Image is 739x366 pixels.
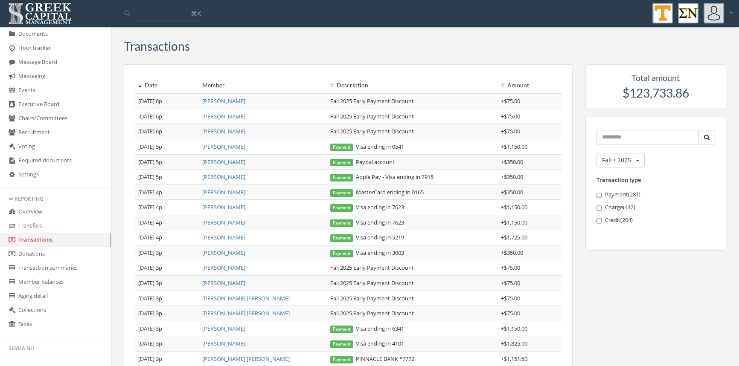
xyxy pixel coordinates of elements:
span: + $75.00 [501,264,520,271]
a: [PERSON_NAME] [202,203,245,211]
td: Fall 2025 Early Payment Discount [327,93,498,109]
div: Member [202,81,323,89]
a: [PERSON_NAME] [PERSON_NAME] [202,294,290,302]
div: Amount [501,81,558,89]
span: Payment [330,159,353,167]
span: + $75.00 [501,309,520,317]
a: [PERSON_NAME] [202,340,245,347]
h5: Total amount [594,73,718,82]
span: Visa ending in 7623 [330,219,404,226]
span: Payment [330,174,353,182]
td: Fall 2025 Early Payment Discount [327,109,498,124]
a: [PERSON_NAME] [202,188,245,196]
span: Visa ending in 6341 [330,325,404,332]
span: + $1,825.00 [501,340,527,347]
a: [PERSON_NAME] [202,219,245,226]
td: [DATE] 3p [135,291,199,306]
span: + $350.00 [501,188,523,196]
span: + $75.00 [501,97,520,105]
a: [PERSON_NAME] [202,233,245,241]
span: Payment [330,250,353,257]
label: Transaction type [596,176,641,184]
td: [DATE] 6p [135,109,199,124]
span: Visa ending in 0541 [330,143,404,150]
input: Charge(412) [596,205,602,211]
span: Visa ending in 7623 [330,203,404,211]
a: [PERSON_NAME] [202,264,245,271]
a: [PERSON_NAME] [202,173,245,181]
span: Apple Pay - Visa ending in 7915 [330,173,434,181]
a: [PERSON_NAME] [202,249,245,256]
input: Payment(281) [596,193,602,198]
span: $123,733.86 [623,86,689,100]
td: [DATE] 3p [135,336,199,352]
a: [PERSON_NAME] [202,97,245,105]
span: + $1,151.50 [501,355,527,363]
span: + $1,150.00 [501,325,527,332]
td: [DATE] 4p [135,184,199,200]
span: MasterCard ending in 0165 [330,188,424,196]
a: [PERSON_NAME] [202,158,245,166]
h3: Transactions [124,40,190,53]
span: Fall • 2025 [602,156,631,164]
span: + $1,150.00 [501,143,527,150]
input: Credit(204) [596,218,602,224]
span: + $350.00 [501,173,523,181]
span: Payment [330,144,353,151]
span: + $1,150.00 [501,203,527,211]
a: [PERSON_NAME] [202,325,245,332]
label: Payment ( 281 ) [596,190,716,199]
td: [DATE] 5p [135,170,199,185]
button: Fall • 2025 [596,153,645,167]
span: + $350.00 [501,249,523,256]
td: [DATE] 3p [135,260,199,276]
a: [PERSON_NAME] [202,112,245,120]
td: Fall 2025 Early Payment Discount [327,291,498,306]
span: Visa ending in 5219 [330,233,404,241]
a: [PERSON_NAME] [202,143,245,150]
span: Payment [330,356,353,363]
span: Visa ending in 4101 [330,340,404,347]
td: [DATE] 4p [135,215,199,230]
span: Payment [330,234,353,242]
span: + $75.00 [501,294,520,302]
div: Description [330,81,494,89]
div: Date [138,81,195,89]
td: Fall 2025 Early Payment Discount [327,276,498,291]
span: Payment [330,326,353,333]
a: [PERSON_NAME] [PERSON_NAME] [202,355,290,363]
span: Payment [330,204,353,212]
div: Reporting [9,195,102,202]
a: [PERSON_NAME] [202,127,245,135]
a: [PERSON_NAME] [202,279,245,287]
span: + $350.00 [501,158,523,166]
span: ⌘K [191,9,201,17]
span: + $75.00 [501,279,520,287]
td: [DATE] 4p [135,230,199,245]
span: + $1,725.00 [501,233,527,241]
td: [DATE] 3p [135,245,199,260]
span: PINNACLE BANK *7772 [330,355,414,363]
span: Payment [330,189,353,197]
label: Credit ( 204 ) [596,216,716,225]
td: [DATE] 6p [135,93,199,109]
span: Payment [330,219,353,227]
td: [DATE] 3p [135,306,199,321]
label: Charge ( 412 ) [596,203,716,212]
td: [DATE] 6p [135,124,199,139]
span: Visa ending in 3003 [330,249,404,256]
span: + $1,150.00 [501,219,527,226]
td: Fall 2025 Early Payment Discount [327,306,498,321]
td: [DATE] 3p [135,321,199,336]
span: Payment [330,340,353,348]
span: + $75.00 [501,112,520,120]
td: Fall 2025 Early Payment Discount [327,260,498,276]
td: [DATE] 5p [135,154,199,170]
span: + $75.00 [501,127,520,135]
span: Paypal account [330,158,395,166]
a: [PERSON_NAME] [PERSON_NAME] [202,309,290,317]
td: [DATE] 3p [135,276,199,291]
td: Fall 2025 Early Payment Discount [327,124,498,139]
td: [DATE] 5p [135,139,199,154]
td: [DATE] 4p [135,200,199,215]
